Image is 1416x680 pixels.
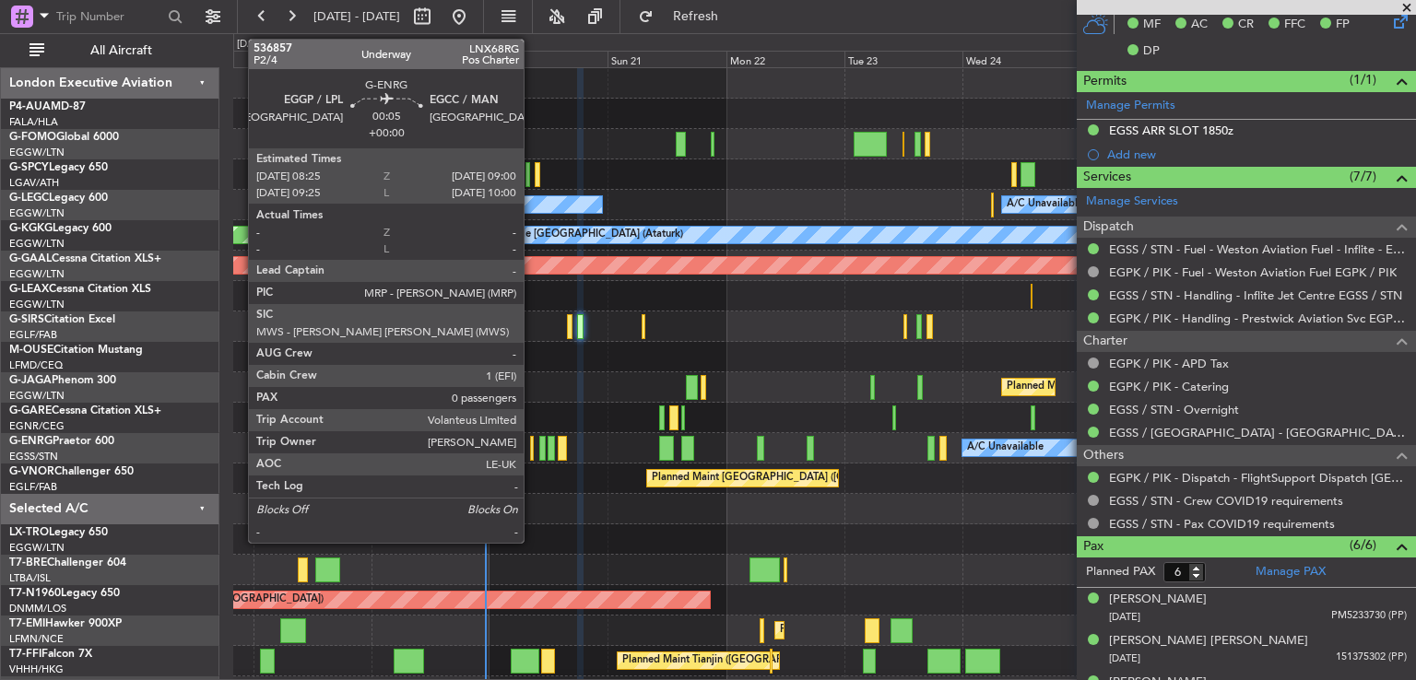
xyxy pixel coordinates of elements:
a: EGGW/LTN [9,237,65,251]
div: Tue 23 [844,51,962,67]
a: G-KGKGLegacy 600 [9,223,112,234]
span: [DATE] [1109,610,1140,624]
span: G-ENRG [9,436,53,447]
span: T7-N1960 [9,588,61,599]
input: Trip Number [56,3,162,30]
span: FP [1336,16,1350,34]
span: G-GARE [9,405,52,416]
span: G-FOMO [9,132,56,143]
a: EGPK / PIK - Catering [1109,379,1229,394]
span: T7-EMI [9,618,45,629]
span: (6/6) [1350,535,1376,555]
a: VHHH/HKG [9,662,64,676]
a: LFMN/NCE [9,632,64,646]
span: G-VNOR [9,466,54,477]
a: EGGW/LTN [9,541,65,555]
span: All Aircraft [48,44,195,57]
a: EGSS / [GEOGRAPHIC_DATA] - [GEOGRAPHIC_DATA] ( EGSS / [GEOGRAPHIC_DATA] ) [1109,425,1407,440]
a: G-GAALCessna Citation XLS+ [9,253,161,264]
span: PM5233730 (PP) [1331,608,1407,624]
div: Add new [1107,147,1407,162]
div: [PERSON_NAME] [PERSON_NAME] [1109,632,1308,651]
div: Wed 24 [962,51,1080,67]
span: Refresh [657,10,735,23]
div: Planned Maint [GEOGRAPHIC_DATA] [780,616,956,644]
a: Manage Services [1086,193,1178,211]
a: G-SIRSCitation Excel [9,314,115,325]
div: A/C Unavailable [376,191,453,218]
div: [PERSON_NAME] [1109,591,1207,609]
a: T7-EMIHawker 900XP [9,618,122,629]
span: T7-BRE [9,557,47,569]
span: P4-AUA [9,101,51,112]
div: Mon 22 [726,51,844,67]
span: FFC [1284,16,1305,34]
div: Fri 19 [372,51,490,67]
a: G-LEGCLegacy 600 [9,193,108,204]
a: G-VNORChallenger 650 [9,466,134,477]
div: A/C Unavailable [GEOGRAPHIC_DATA] ([GEOGRAPHIC_DATA]) [1007,191,1306,218]
span: [DATE] [1109,651,1140,665]
a: EGGW/LTN [9,298,65,311]
span: DP [1143,42,1160,61]
a: EGPK / PIK - Fuel - Weston Aviation Fuel EGPK / PIK [1109,264,1397,280]
a: EGSS / STN - Handling - Inflite Jet Centre EGSS / STN [1109,287,1402,303]
a: EGGW/LTN [9,206,65,220]
a: G-GARECessna Citation XLS+ [9,405,161,416]
span: (7/7) [1350,167,1376,186]
a: LTBA/ISL [9,571,51,585]
span: [DATE] - [DATE] [313,8,400,25]
a: G-ENRGPraetor 600 [9,436,114,447]
a: LFMD/CEQ [9,358,63,372]
div: Planned Maint Tianjin ([GEOGRAPHIC_DATA]) [622,647,837,674]
a: LGAV/ATH [9,176,59,190]
span: G-LEAX [9,284,49,295]
div: Sat 20 [490,51,608,67]
a: EGSS/STN [9,450,58,463]
div: Thu 18 [254,51,372,67]
a: EGSS / STN - Overnight [1109,402,1239,417]
a: Manage Permits [1086,97,1175,115]
a: G-SPCYLegacy 650 [9,162,108,173]
a: LX-TROLegacy 650 [9,527,108,538]
a: T7-FFIFalcon 7X [9,649,92,660]
span: M-OUSE [9,345,53,356]
span: Permits [1083,71,1127,92]
span: MF [1143,16,1161,34]
span: T7-FFI [9,649,41,660]
a: EGGW/LTN [9,267,65,281]
a: EGPK / PIK - Handling - Prestwick Aviation Svc EGPK / PIK [1109,311,1407,326]
span: (1/1) [1350,70,1376,89]
span: G-LEGC [9,193,49,204]
span: CR [1238,16,1254,34]
a: DNMM/LOS [9,602,66,616]
a: FALA/HLA [9,115,58,129]
div: Planned Maint [GEOGRAPHIC_DATA] ([GEOGRAPHIC_DATA]) [1007,373,1297,401]
label: Planned PAX [1086,563,1155,581]
span: Pax [1083,536,1103,557]
div: A/C Unavailable [967,434,1044,462]
a: G-JAGAPhenom 300 [9,375,116,386]
span: G-SIRS [9,314,44,325]
div: Planned Maint [GEOGRAPHIC_DATA] ([GEOGRAPHIC_DATA]) [652,464,942,492]
a: EGPK / PIK - Dispatch - FlightSupport Dispatch [GEOGRAPHIC_DATA] [1109,470,1407,486]
div: A/C Unavailable [GEOGRAPHIC_DATA] (Ataturk) [454,221,683,249]
span: LX-TRO [9,527,49,538]
a: G-LEAXCessna Citation XLS [9,284,151,295]
a: M-OUSECitation Mustang [9,345,143,356]
a: EGSS / STN - Crew COVID19 requirements [1109,493,1343,509]
span: Dispatch [1083,217,1134,238]
span: AC [1191,16,1208,34]
a: T7-BREChallenger 604 [9,557,126,569]
div: Sun 21 [608,51,726,67]
div: EGSS ARR SLOT 1850z [1109,123,1233,138]
a: EGGW/LTN [9,389,65,403]
span: Others [1083,445,1124,466]
a: Manage PAX [1256,563,1326,581]
a: G-FOMOGlobal 6000 [9,132,119,143]
a: P4-AUAMD-87 [9,101,86,112]
span: 151375302 (PP) [1336,650,1407,665]
a: EGSS / STN - Fuel - Weston Aviation Fuel - Inflite - EGSS / STN [1109,241,1407,257]
div: Unplanned Maint [GEOGRAPHIC_DATA] ([GEOGRAPHIC_DATA]) [447,312,750,340]
a: EGGW/LTN [9,146,65,159]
